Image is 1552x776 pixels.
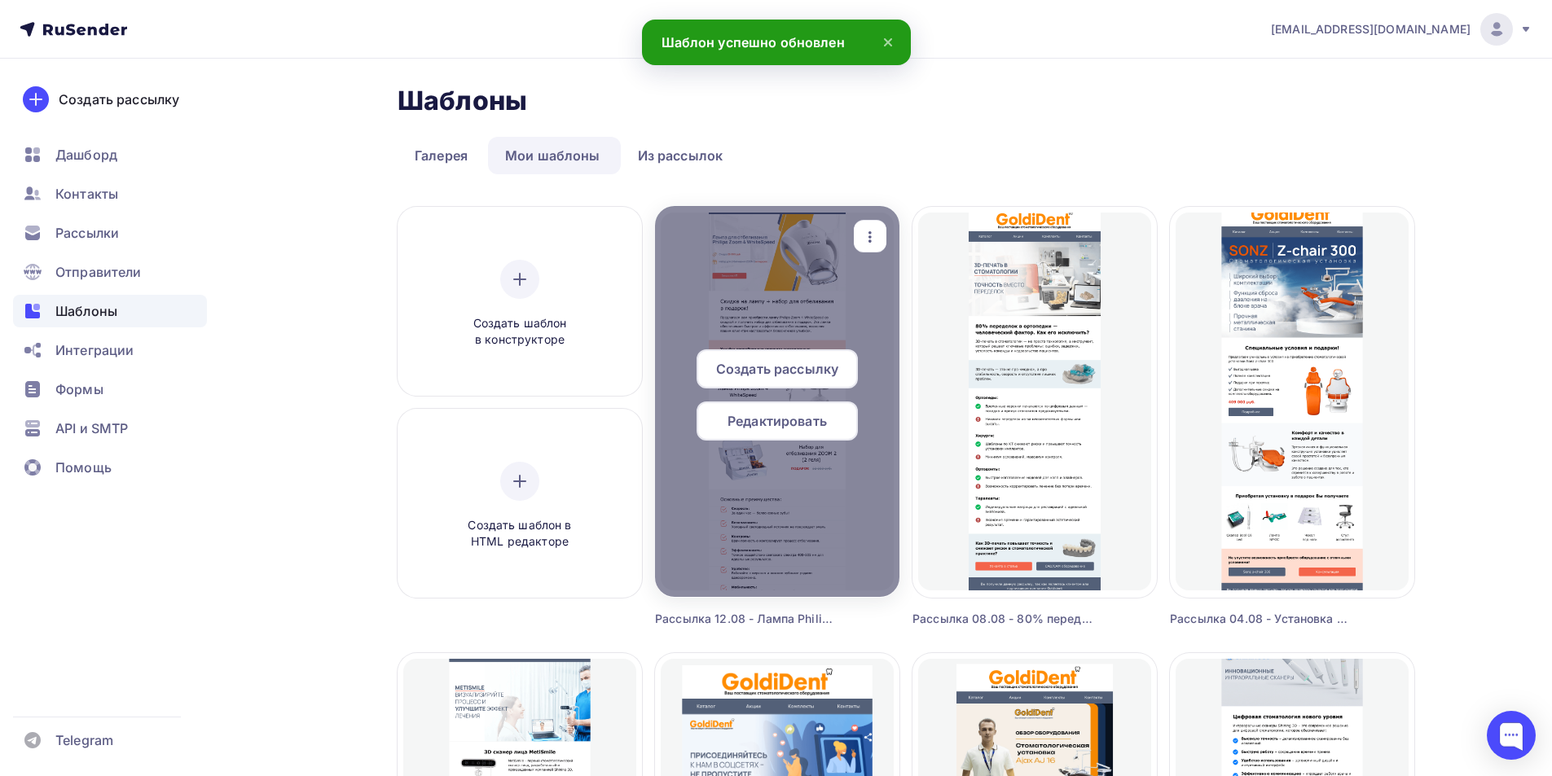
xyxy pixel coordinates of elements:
a: [EMAIL_ADDRESS][DOMAIN_NAME] [1271,13,1532,46]
span: Создать шаблон в конструкторе [442,315,597,349]
div: Рассылка 12.08 - Лампа Philips Zoom 4 WhiteSpeed [655,611,838,627]
a: Отправители [13,256,207,288]
span: [EMAIL_ADDRESS][DOMAIN_NAME] [1271,21,1471,37]
span: Редактировать [728,411,827,431]
span: Дашборд [55,145,117,164]
a: Из рассылок [621,137,741,174]
span: Помощь [55,458,112,477]
span: Telegram [55,730,113,750]
a: Рассылки [13,217,207,249]
div: Рассылка 08.08 - 80% переделок в ортопедии связаны с человеческим фактором [912,611,1096,627]
a: Шаблоны [13,295,207,327]
div: Рассылка 04.08 - Установка Sonz 300 нижняя подача в мягкой обивке. [1170,611,1353,627]
span: Рассылки [55,223,119,243]
a: Дашборд [13,138,207,171]
a: Галерея [398,137,485,174]
a: Мои шаблоны [488,137,618,174]
span: Интеграции [55,340,134,360]
span: Шаблоны [55,301,117,321]
span: Контакты [55,184,118,204]
span: API и SMTP [55,419,128,438]
span: Отправители [55,262,142,282]
h2: Шаблоны [398,85,527,117]
a: Контакты [13,178,207,210]
span: Создать рассылку [716,359,838,379]
span: Формы [55,379,103,399]
a: Формы [13,373,207,406]
div: Создать рассылку [59,90,179,109]
span: Создать шаблон в HTML редакторе [442,517,597,550]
